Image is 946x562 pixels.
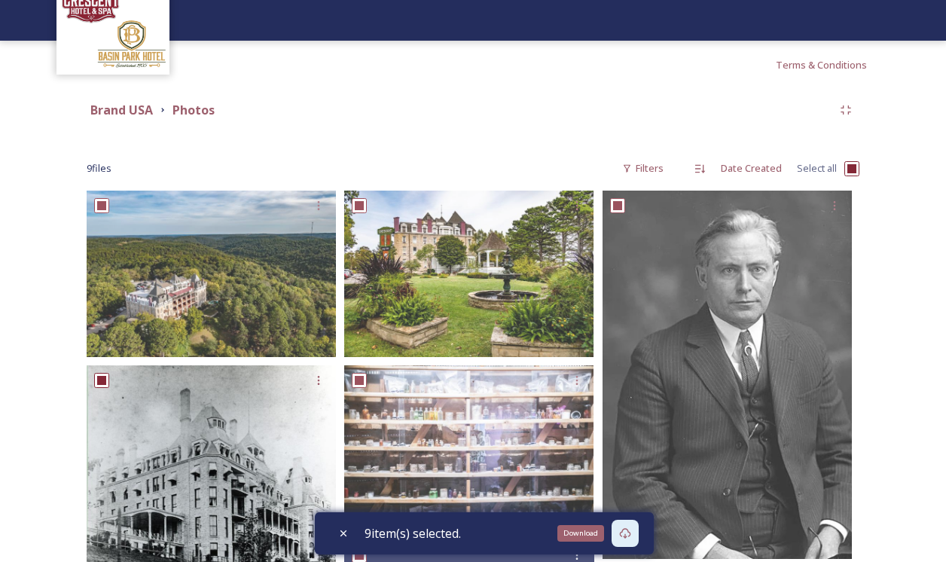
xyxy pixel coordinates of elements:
[365,524,461,542] span: 9 item(s) selected.
[797,161,837,176] span: Select all
[603,191,852,559] img: 61524fc3c6cdc.webp
[776,56,890,74] a: Terms & Conditions
[557,525,604,542] div: Download
[172,102,215,118] strong: Photos
[615,154,671,183] div: Filters
[344,365,594,532] img: G6M_0388-edit.jpg
[87,191,336,356] img: DJI_0204-edit.jpg
[344,191,594,357] img: CH Exterior-edit.jpg
[713,154,789,183] div: Date Created
[90,102,153,118] strong: Brand USA
[776,58,867,72] span: Terms & Conditions
[87,161,111,176] span: 9 file s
